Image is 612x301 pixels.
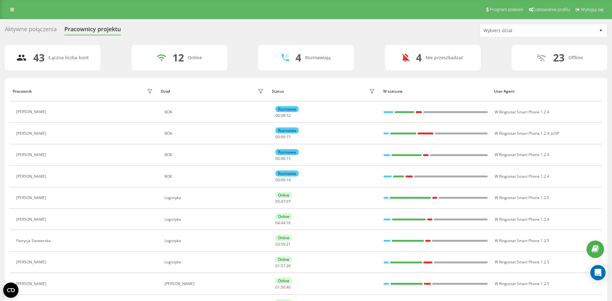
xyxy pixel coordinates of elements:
[16,153,48,157] div: [PERSON_NAME]
[272,89,284,94] div: Status
[275,213,292,219] div: Online
[495,281,549,286] span: W Ringostat Smart Phone 1.2.5
[275,263,280,269] span: 01
[275,256,292,262] div: Online
[13,89,32,94] div: Pracownik
[281,284,285,290] span: 50
[281,156,285,161] span: 00
[275,241,280,247] span: 03
[275,156,280,161] span: 00
[275,134,280,140] span: 00
[164,239,266,243] div: Logistyka
[275,278,292,284] div: Online
[275,192,292,198] div: Online
[16,282,48,286] div: [PERSON_NAME]
[286,177,291,183] span: 14
[281,177,285,183] span: 00
[275,284,280,290] span: 01
[551,131,559,136] span: JsSIP
[416,52,422,64] div: 4
[275,235,292,241] div: Online
[164,110,266,114] div: BOK
[275,149,299,155] div: Rozmawia
[16,110,48,114] div: [PERSON_NAME]
[48,55,89,61] div: Łączna liczba kont
[164,260,266,264] div: Logistyka
[553,52,565,64] div: 23
[581,7,603,12] span: Wyloguj się
[281,220,285,226] span: 44
[286,263,291,269] span: 26
[286,199,291,204] span: 07
[295,52,301,64] div: 4
[281,113,285,118] span: 08
[275,113,291,118] div: : :
[164,217,266,222] div: Logistyka
[188,55,202,61] div: Online
[305,55,331,61] div: Rozmawiają
[16,260,48,264] div: [PERSON_NAME]
[383,89,488,94] div: W statusie
[172,52,184,64] div: 12
[64,26,121,36] div: Pracownicy projektu
[164,174,266,179] div: BOK
[164,196,266,200] div: Logistyka
[3,283,18,298] button: Open CMP widget
[275,220,280,226] span: 04
[275,178,291,182] div: : :
[275,170,299,176] div: Rozmawia
[286,113,291,118] span: 52
[16,196,48,200] div: [PERSON_NAME]
[275,199,280,204] span: 05
[590,265,606,280] div: Open Intercom Messenger
[5,26,57,36] div: Aktywne połączenia
[275,285,291,290] div: : :
[161,89,170,94] div: Dział
[275,106,299,112] div: Rozmawia
[568,55,583,61] div: Offline
[281,241,285,247] span: 59
[275,177,280,183] span: 00
[495,174,549,179] span: W Ringostat Smart Phone 1.2.4
[286,284,291,290] span: 40
[275,156,291,161] div: : :
[275,199,291,204] div: : :
[281,134,285,140] span: 00
[426,55,463,61] div: Nie przeszkadzać
[495,131,549,136] span: W Ringostat Smart Phone 1.2.4
[164,282,266,286] div: [PERSON_NAME]
[490,7,523,12] span: Program poleceń
[495,152,549,157] span: W Ringostat Smart Phone 1.2.4
[16,217,48,222] div: [PERSON_NAME]
[275,127,299,133] div: Rozmawia
[164,153,266,157] div: BOK
[16,239,52,243] div: Patrycja Siewierska
[281,263,285,269] span: 57
[494,89,599,94] div: User Agent
[495,195,549,200] span: W Ringostat Smart Phone 1.2.5
[535,7,570,12] span: Ustawienia profilu
[164,131,266,136] div: BOK
[281,199,285,204] span: 47
[275,135,291,139] div: : :
[495,238,549,243] span: W Ringostat Smart Phone 1.2.5
[484,28,560,33] div: Wybierz dział
[16,174,48,179] div: [PERSON_NAME]
[286,241,291,247] span: 21
[275,221,291,225] div: : :
[275,113,280,118] span: 00
[495,217,549,222] span: W Ringostat Smart Phone 1.2.4
[275,242,291,247] div: : :
[495,259,549,265] span: W Ringostat Smart Phone 1.2.5
[495,109,549,115] span: W Ringostat Smart Phone 1.2.4
[16,131,48,136] div: [PERSON_NAME]
[286,134,291,140] span: 15
[286,156,291,161] span: 15
[286,220,291,226] span: 16
[275,264,291,268] div: : :
[33,52,45,64] div: 43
